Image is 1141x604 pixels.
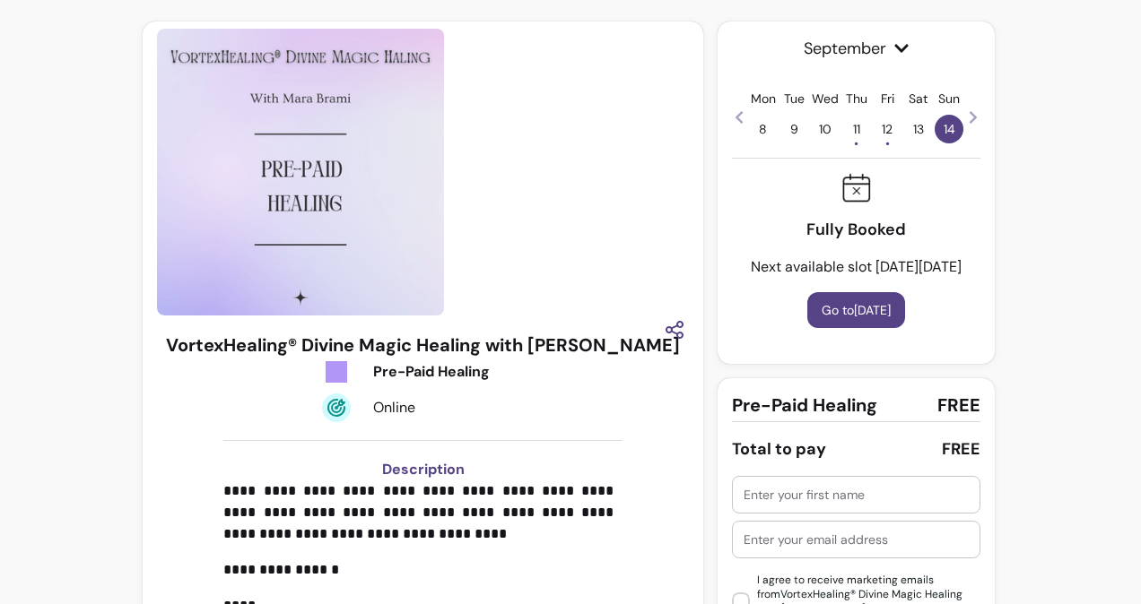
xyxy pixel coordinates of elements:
[732,393,877,418] span: Pre-Paid Healing
[749,115,778,143] span: 8
[873,115,901,143] span: 12
[937,393,980,418] span: FREE
[812,90,839,108] p: Wed
[938,90,960,108] p: Sun
[744,486,969,504] input: Enter your first name
[935,115,963,143] span: 14
[780,115,809,143] span: 9
[846,90,867,108] p: Thu
[885,134,890,152] span: •
[807,292,905,328] button: Go to[DATE]
[842,115,871,143] span: 11
[881,90,894,108] p: Fri
[744,531,969,548] input: Enter your email address
[784,90,805,108] p: Tue
[157,29,444,315] img: https://d3pz9znudhj10h.cloudfront.net/b62e128d-5301-44b7-961f-8b9c5dc03d45
[166,332,680,358] h3: VortexHealing® Divine Magic Healing with [PERSON_NAME]
[942,436,980,462] div: FREE
[806,217,906,242] p: Fully Booked
[751,256,962,278] p: Next available slot [DATE][DATE]
[322,358,351,386] img: Tickets Icon
[909,90,928,108] p: Sat
[854,134,858,152] span: •
[223,459,623,480] h3: Description
[373,397,540,418] div: Online
[732,436,826,462] div: Total to pay
[732,36,980,61] span: September
[904,115,933,143] span: 13
[842,173,871,203] img: Fully booked icon
[811,115,840,143] span: 10
[751,90,776,108] p: Mon
[373,361,540,383] div: Pre-Paid Healing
